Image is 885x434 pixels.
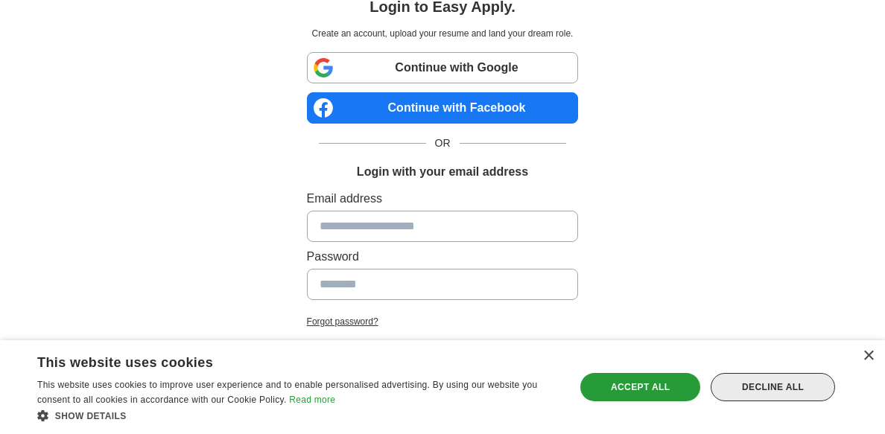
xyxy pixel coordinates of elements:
[55,411,127,421] span: Show details
[426,135,460,151] span: OR
[307,52,579,83] a: Continue with Google
[37,408,559,423] div: Show details
[863,351,874,362] div: Close
[357,163,528,181] h1: Login with your email address
[310,27,576,40] p: Create an account, upload your resume and land your dream role.
[711,373,835,401] div: Decline all
[580,373,700,401] div: Accept all
[37,380,537,405] span: This website uses cookies to improve user experience and to enable personalised advertising. By u...
[289,395,335,405] a: Read more, opens a new window
[37,349,522,371] div: This website uses cookies
[307,315,579,328] a: Forgot password?
[307,190,579,208] label: Email address
[307,92,579,124] a: Continue with Facebook
[307,248,579,266] label: Password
